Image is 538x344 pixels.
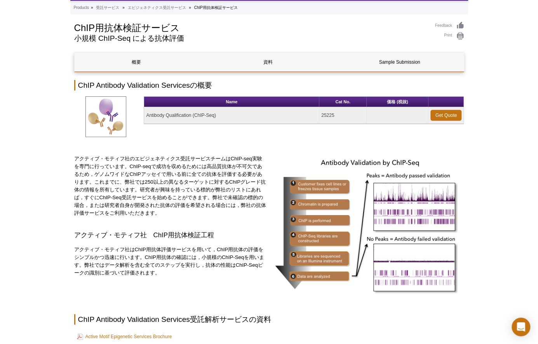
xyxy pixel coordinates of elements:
h2: ChIP Antibody Validation Services受託解析サービスの資料 [74,314,464,325]
a: エピジェネティクス受託サービス [127,4,186,11]
a: Active Motif Epigenetic Services Brochure [77,332,172,341]
span: ChIP [229,179,240,185]
h2: 小規模 ChIP-Seq による抗体評価 [74,35,427,42]
a: 資料 [206,53,330,71]
img: ChIP Validated Antibody Service [85,96,126,137]
li: » [122,5,125,10]
span: ChIP-Seq [99,195,122,200]
h1: ChIP用抗体検証サービス [74,21,427,33]
td: Antibody Qualification (ChIP-Seq) [144,107,319,124]
a: 受託サービス [96,4,119,11]
a: Print [435,32,464,40]
h3: アクティブ・モティフ社 ChIP用抗体検証工程 [74,231,266,240]
li: ChIP用抗体検証サービス [194,5,238,10]
a: Sample Submission [338,53,461,71]
th: 価格 (税抜) [367,97,429,107]
li: » [189,5,191,10]
div: Open Intercom Messenger [512,318,530,336]
a: Get Quote [430,110,461,121]
p: アクティブ・モティフ社はChIP用抗体評価サービスを用いて，ChIP用抗体の評価をシンプルかつ迅速に行います。ChIP用抗体の確認には，小規模のChIP-Seqを用います。弊社ではデータ解析を含... [74,246,266,277]
th: Cat No. [319,97,367,107]
th: Name [144,97,319,107]
h2: ChIP Antibody Validation Servicesの概要 [74,80,464,90]
span: ChIP-seq [130,163,151,169]
img: Flowchart of illustrating the ChIP-Seq procedure used by Active Motif Epigenetic Services to vali... [272,155,464,298]
a: 概要 [75,53,198,71]
a: Feedback [435,21,464,30]
span: ChIP [130,171,141,177]
p: アクティブ・モティフ社のエピジェネティクス受託サービスチームは 実験を専門に行っています。 で成功を収めるためには高品質抗体が不可欠であるため，ゲノムワイドな アッセイで用いる前に全ての抗体を評... [74,155,266,217]
li: » [91,5,93,10]
td: 25225 [319,107,367,124]
span: ChIP-seq [231,156,252,162]
span: 250 [145,179,153,185]
a: Products [74,4,89,11]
